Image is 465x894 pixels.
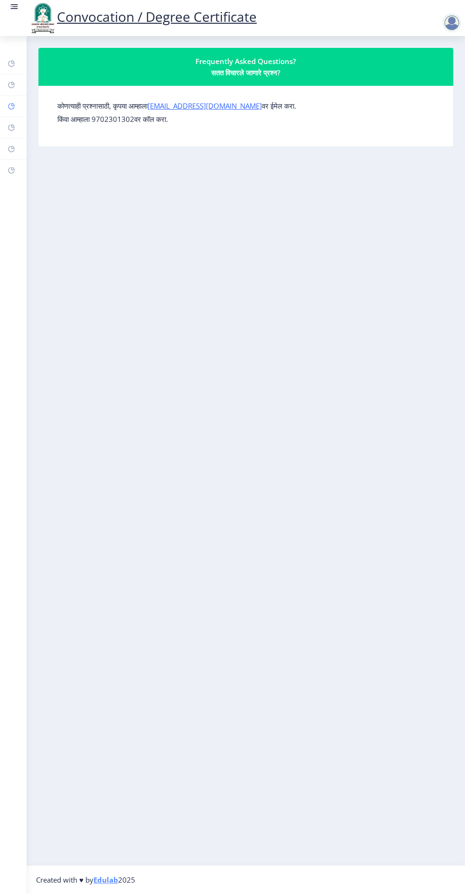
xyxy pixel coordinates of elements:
[36,875,135,885] span: Created with ♥ by 2025
[50,55,442,78] div: Frequently Asked Questions? सतत विचारले जाणारे प्रश्न?
[28,8,257,26] a: Convocation / Degree Certificate
[28,2,57,34] img: logo
[57,114,434,124] p: किंवा आम्हाला 9702301302वर कॉल करा.
[148,101,262,111] a: [EMAIL_ADDRESS][DOMAIN_NAME]
[57,101,296,111] label: कोणत्याही प्रश्नासाठी, कृपया आम्हाला वर ईमेल करा.
[93,875,118,885] a: Edulab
